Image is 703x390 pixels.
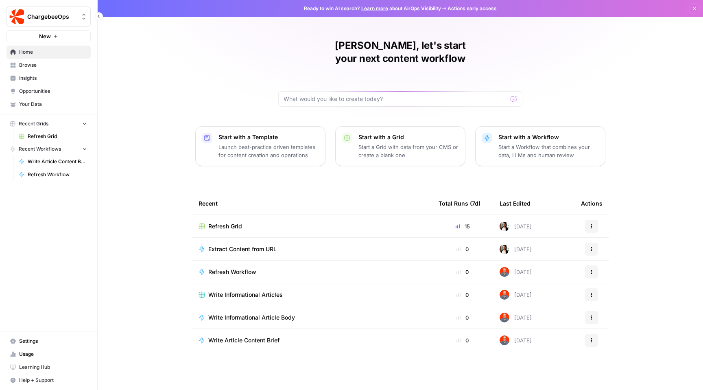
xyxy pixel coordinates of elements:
[19,101,87,108] span: Your Data
[208,268,256,276] span: Refresh Workflow
[9,9,24,24] img: ChargebeeOps Logo
[439,336,487,344] div: 0
[208,313,295,322] span: Write Informational Article Body
[500,290,509,300] img: 698zlg3kfdwlkwrbrsgpwna4smrc
[199,222,426,230] a: Refresh Grid
[15,168,91,181] a: Refresh Workflow
[439,192,480,215] div: Total Runs (7d)
[19,351,87,358] span: Usage
[439,245,487,253] div: 0
[500,313,532,322] div: [DATE]
[335,126,465,166] button: Start with a GridStart a Grid with data from your CMS or create a blank one
[19,74,87,82] span: Insights
[28,158,87,165] span: Write Article Content Brief
[439,222,487,230] div: 15
[199,313,426,322] a: Write Informational Article Body
[439,268,487,276] div: 0
[7,335,91,348] a: Settings
[448,5,497,12] span: Actions early access
[19,377,87,384] span: Help + Support
[500,244,509,254] img: xqjo96fmx1yk2e67jao8cdkou4un
[19,48,87,56] span: Home
[500,267,509,277] img: 698zlg3kfdwlkwrbrsgpwna4smrc
[500,244,532,254] div: [DATE]
[500,335,532,345] div: [DATE]
[278,39,522,65] h1: [PERSON_NAME], let's start your next content workflow
[361,5,388,11] a: Learn more
[15,155,91,168] a: Write Article Content Brief
[218,133,319,141] p: Start with a Template
[199,268,426,276] a: Refresh Workflow
[358,133,458,141] p: Start with a Grid
[208,245,277,253] span: Extract Content from URL
[358,143,458,159] p: Start a Grid with data from your CMS or create a blank one
[7,30,91,42] button: New
[498,143,598,159] p: Start a Workflow that combines your data, LLMs and human review
[498,133,598,141] p: Start with a Workflow
[28,133,87,140] span: Refresh Grid
[500,313,509,322] img: 698zlg3kfdwlkwrbrsgpwna4smrc
[7,118,91,130] button: Recent Grids
[39,32,51,40] span: New
[500,221,509,231] img: xqjo96fmx1yk2e67jao8cdkou4un
[7,7,91,27] button: Workspace: ChargebeeOps
[500,221,532,231] div: [DATE]
[7,46,91,59] a: Home
[7,59,91,72] a: Browse
[7,361,91,374] a: Learning Hub
[439,291,487,299] div: 0
[7,348,91,361] a: Usage
[7,143,91,155] button: Recent Workflows
[19,145,61,153] span: Recent Workflows
[208,336,279,344] span: Write Article Content Brief
[199,336,426,344] a: Write Article Content Brief
[19,120,48,127] span: Recent Grids
[199,291,426,299] a: Write Informational Articles
[19,88,87,95] span: Opportunities
[15,130,91,143] a: Refresh Grid
[27,13,76,21] span: ChargebeeOps
[304,5,441,12] span: Ready to win AI search? about AirOps Visibility
[199,245,426,253] a: Extract Content from URL
[19,337,87,345] span: Settings
[7,85,91,98] a: Opportunities
[500,335,509,345] img: 698zlg3kfdwlkwrbrsgpwna4smrc
[500,290,532,300] div: [DATE]
[7,98,91,111] a: Your Data
[500,267,532,277] div: [DATE]
[208,291,283,299] span: Write Informational Articles
[500,192,531,215] div: Last Edited
[28,171,87,178] span: Refresh Workflow
[218,143,319,159] p: Launch best-practice driven templates for content creation and operations
[439,313,487,322] div: 0
[199,192,426,215] div: Recent
[19,61,87,69] span: Browse
[19,364,87,371] span: Learning Hub
[581,192,603,215] div: Actions
[7,72,91,85] a: Insights
[284,95,507,103] input: What would you like to create today?
[7,374,91,387] button: Help + Support
[475,126,605,166] button: Start with a WorkflowStart a Workflow that combines your data, LLMs and human review
[195,126,325,166] button: Start with a TemplateLaunch best-practice driven templates for content creation and operations
[208,222,242,230] span: Refresh Grid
